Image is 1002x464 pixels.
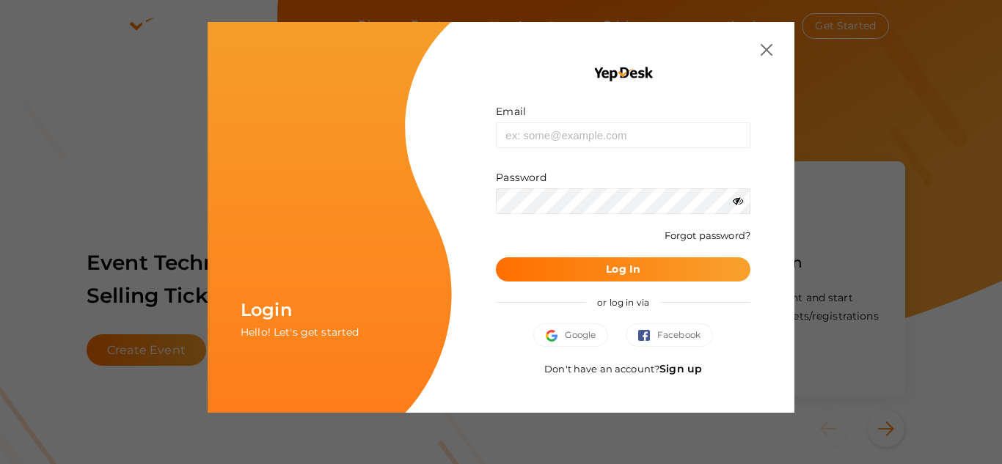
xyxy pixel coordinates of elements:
[546,328,596,342] span: Google
[665,229,750,241] a: Forgot password?
[496,257,750,281] button: Log In
[593,66,654,82] img: YEP_black_cropped.png
[638,328,701,342] span: Facebook
[241,299,292,320] span: Login
[496,104,526,119] label: Email
[544,363,702,375] span: Don't have an account?
[241,325,359,339] span: Hello! Let's get started
[533,323,608,347] button: Google
[638,330,657,342] img: facebook.svg
[626,323,713,347] button: Facebook
[606,262,640,276] b: Log In
[496,170,546,185] label: Password
[496,122,750,148] input: ex: some@example.com
[761,44,772,56] img: close.svg
[659,362,702,375] a: Sign up
[546,330,565,342] img: google.svg
[586,286,660,319] span: or log in via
